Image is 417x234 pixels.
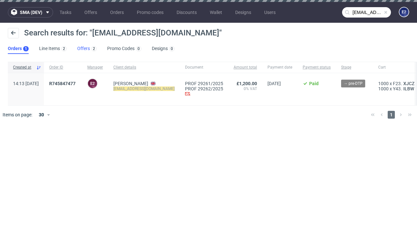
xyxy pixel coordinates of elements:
[171,46,173,51] div: 0
[106,7,128,18] a: Orders
[8,7,53,18] button: sma (dev)
[378,81,416,86] div: x
[402,81,416,86] a: XJCZ
[49,81,76,86] span: R745847477
[49,81,77,86] a: R745847477
[3,111,32,118] span: Items on page:
[393,86,402,91] span: Y43.
[87,65,103,70] span: Manager
[378,65,416,70] span: Cart
[309,81,319,86] span: Paid
[107,44,141,54] a: Promo Codes0
[344,81,363,86] span: → pre-DTP
[113,65,175,70] span: Client details
[185,81,223,86] a: PROF 29261/2025
[303,65,331,70] span: Payment status
[341,65,368,70] span: Stage
[8,44,29,54] a: Orders1
[13,65,34,70] span: Created at
[93,46,95,51] div: 2
[267,81,281,86] span: [DATE]
[260,7,280,18] a: Users
[378,81,389,86] span: 1000
[185,65,223,70] span: Document
[378,86,416,91] div: x
[237,81,257,86] span: £1,200.00
[63,46,65,51] div: 2
[152,44,175,54] a: Designs0
[173,7,201,18] a: Discounts
[49,65,77,70] span: Order ID
[88,79,97,88] figcaption: e2
[267,65,292,70] span: Payment date
[77,44,97,54] a: Offers2
[133,7,167,18] a: Promo codes
[113,81,148,86] a: [PERSON_NAME]
[39,44,67,54] a: Line Items2
[388,111,395,119] span: 1
[378,86,389,91] span: 1000
[234,86,257,91] span: 0% VAT
[20,10,42,15] span: sma (dev)
[393,81,402,86] span: F23.
[35,110,47,119] div: 30
[185,86,223,91] a: PROF 29262/2025
[24,28,222,37] span: Search results for: "[EMAIL_ADDRESS][DOMAIN_NAME]"
[231,7,255,18] a: Designs
[206,7,226,18] a: Wallet
[80,7,101,18] a: Offers
[234,65,257,70] span: Amount total
[13,81,39,86] span: 14:13 [DATE]
[399,7,409,17] figcaption: e2
[113,86,175,91] mark: [EMAIL_ADDRESS][DOMAIN_NAME]
[402,86,415,91] a: ILBW
[25,46,27,51] div: 1
[137,46,140,51] div: 0
[56,7,75,18] a: Tasks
